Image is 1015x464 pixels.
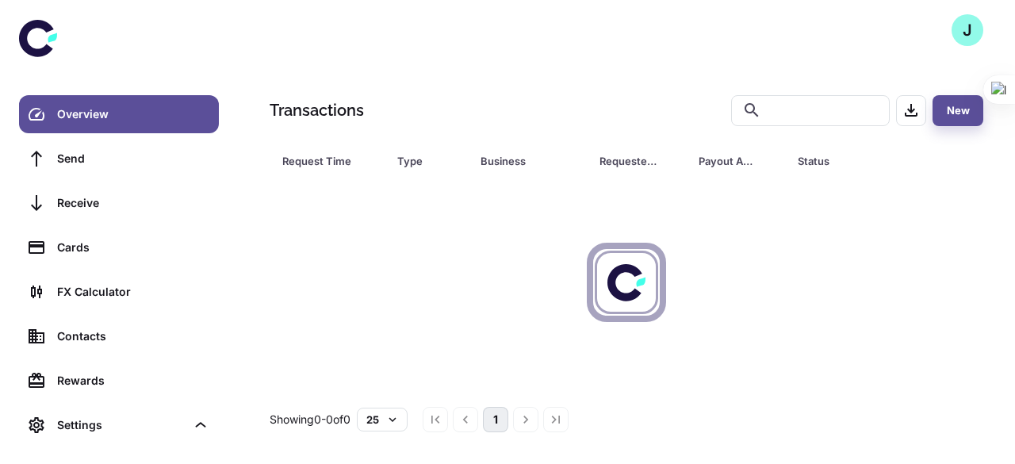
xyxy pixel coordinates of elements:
div: Settings [57,416,186,434]
div: Payout Amount [699,150,758,172]
div: Type [397,150,441,172]
span: Requested Amount [599,150,680,172]
div: Requested Amount [599,150,659,172]
a: Receive [19,184,219,222]
button: page 1 [483,407,508,432]
div: Contacts [57,328,209,345]
a: Rewards [19,362,219,400]
div: Request Time [282,150,358,172]
span: Type [397,150,462,172]
button: 25 [357,408,408,431]
a: Overview [19,95,219,133]
div: Status [798,150,897,172]
div: Cards [57,239,209,256]
div: Send [57,150,209,167]
div: Settings [19,406,219,444]
a: Contacts [19,317,219,355]
div: Receive [57,194,209,212]
div: Rewards [57,372,209,389]
div: FX Calculator [57,283,209,301]
h1: Transactions [270,98,364,122]
a: Send [19,140,219,178]
p: Showing 0-0 of 0 [270,411,350,428]
a: FX Calculator [19,273,219,311]
a: Cards [19,228,219,267]
button: J [952,14,983,46]
button: New [933,95,983,126]
span: Payout Amount [699,150,779,172]
div: Overview [57,105,209,123]
span: Status [798,150,917,172]
span: Request Time [282,150,378,172]
nav: pagination navigation [420,407,571,432]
